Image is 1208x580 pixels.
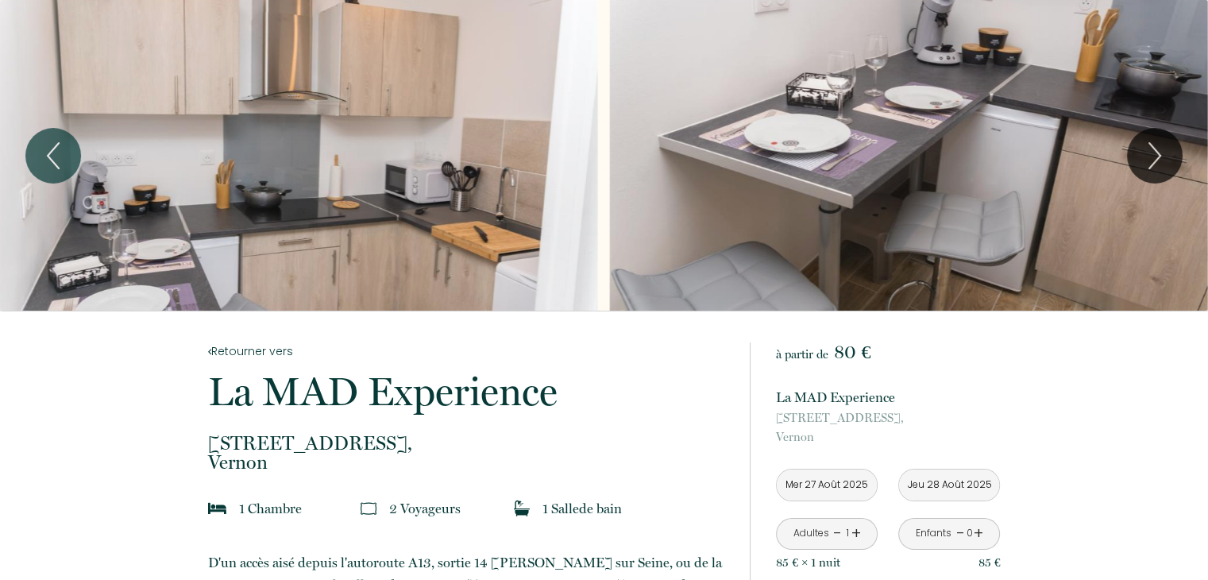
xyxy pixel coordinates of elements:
[455,501,461,516] span: s
[389,497,461,520] p: 2 Voyageur
[776,408,1000,427] span: [STREET_ADDRESS],
[955,521,964,546] a: -
[899,470,999,501] input: Départ
[843,526,851,541] div: 1
[208,372,729,412] p: La MAD Experience
[776,553,840,572] p: 85 € × 1 nuit
[361,501,376,516] img: guests
[208,434,729,453] span: [STREET_ADDRESS],
[966,526,974,541] div: 0
[777,470,877,501] input: Arrivée
[776,347,828,362] span: à partir de
[916,526,951,541] div: Enfants
[834,341,870,363] span: 80 €
[974,521,983,546] a: +
[851,521,861,546] a: +
[833,521,842,546] a: -
[1127,128,1183,184] button: Next
[208,434,729,472] p: Vernon
[978,553,1001,572] p: 85 €
[25,128,81,184] button: Previous
[776,408,1000,447] p: Vernon
[542,497,622,520] p: 1 Salle de bain
[776,386,1000,408] p: La MAD Experience
[793,526,828,541] div: Adultes
[239,497,302,520] p: 1 Chambre
[208,342,729,360] a: Retourner vers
